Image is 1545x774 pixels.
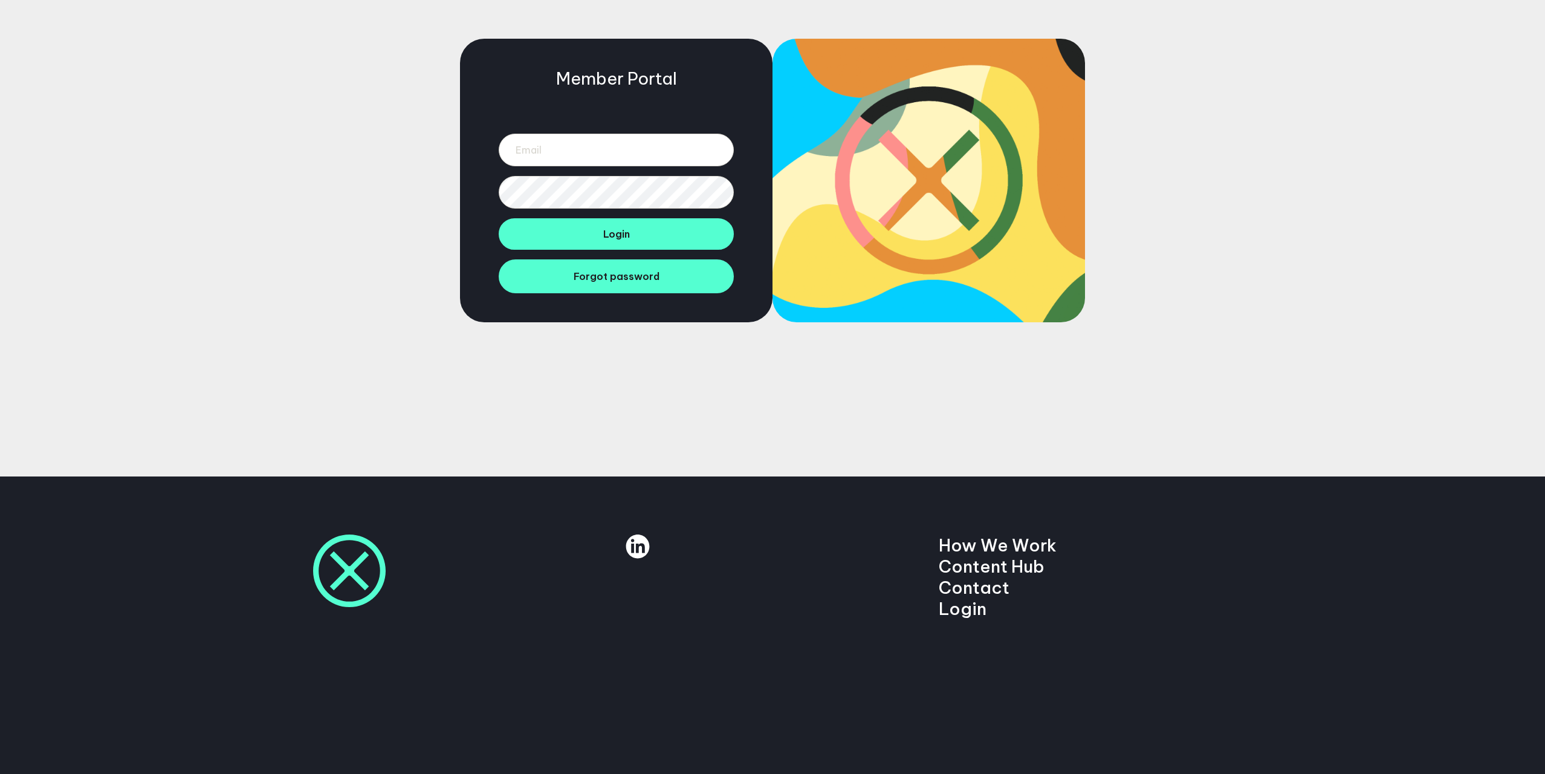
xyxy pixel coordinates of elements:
span: Login [603,228,630,240]
input: Email [499,134,734,166]
a: Forgot password [499,259,734,293]
button: Login [499,218,734,250]
h5: Member Portal [556,68,677,89]
a: How We Work [939,535,1057,556]
a: Content Hub [939,556,1045,577]
a: Login [939,598,986,619]
a: Contact [939,577,1009,598]
span: Forgot password [574,270,659,282]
